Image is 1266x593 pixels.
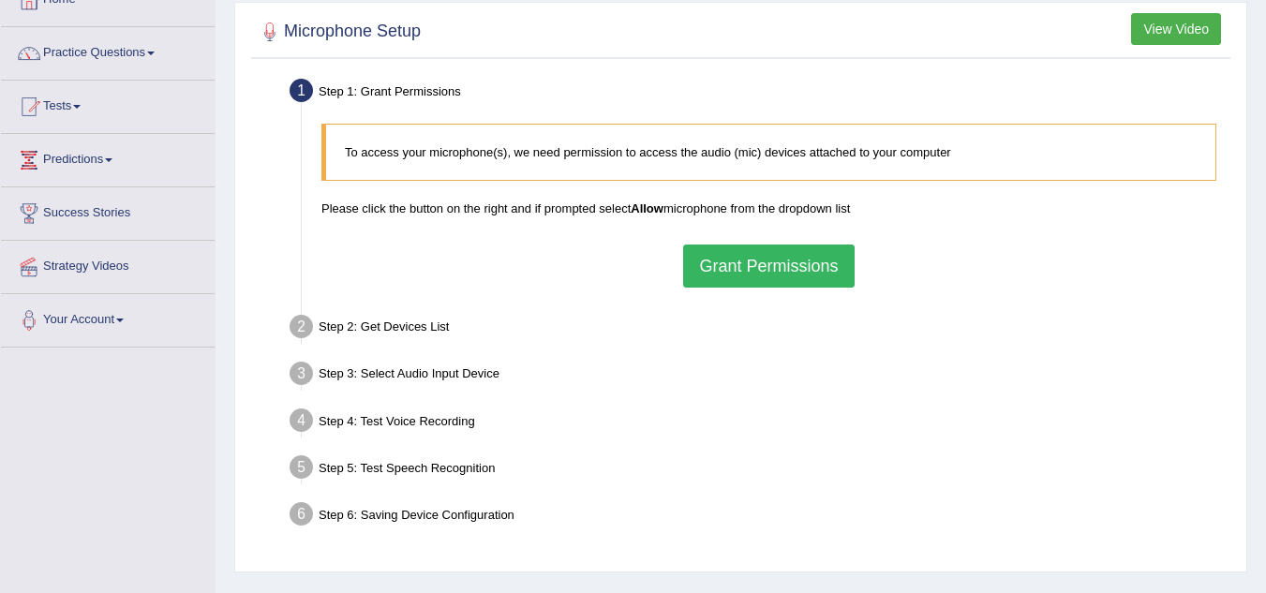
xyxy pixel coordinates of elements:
div: Step 5: Test Speech Recognition [281,450,1238,491]
a: Predictions [1,134,215,181]
a: Your Account [1,294,215,341]
a: Strategy Videos [1,241,215,288]
div: Step 6: Saving Device Configuration [281,497,1238,538]
a: Practice Questions [1,27,215,74]
p: To access your microphone(s), we need permission to access the audio (mic) devices attached to yo... [345,143,1197,161]
b: Allow [631,201,663,215]
a: Success Stories [1,187,215,234]
button: Grant Permissions [683,245,854,288]
a: Tests [1,81,215,127]
button: View Video [1131,13,1221,45]
p: Please click the button on the right and if prompted select microphone from the dropdown list [321,200,1216,217]
div: Step 3: Select Audio Input Device [281,356,1238,397]
div: Step 2: Get Devices List [281,309,1238,350]
h2: Microphone Setup [256,18,421,46]
div: Step 1: Grant Permissions [281,73,1238,114]
div: Step 4: Test Voice Recording [281,403,1238,444]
